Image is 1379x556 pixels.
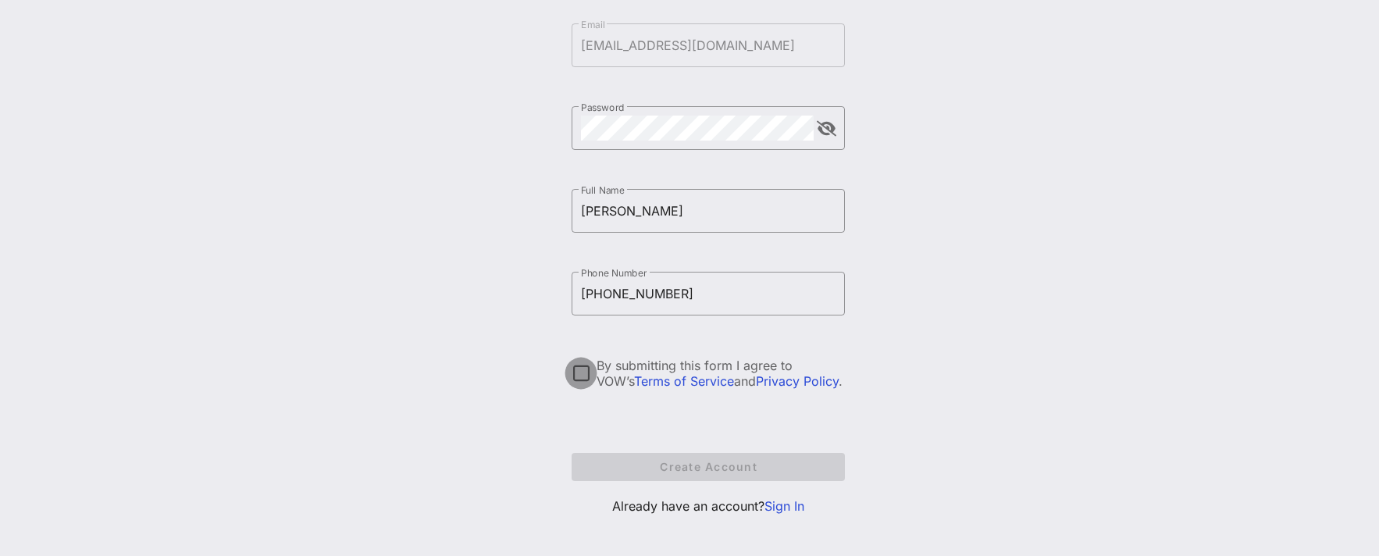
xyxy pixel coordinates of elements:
[581,102,625,113] label: Password
[581,19,605,30] label: Email
[756,373,839,389] a: Privacy Policy
[581,184,625,196] label: Full Name
[581,267,647,279] label: Phone Number
[817,121,836,137] button: append icon
[634,373,734,389] a: Terms of Service
[572,497,845,515] p: Already have an account?
[764,498,804,514] a: Sign In
[597,358,845,389] div: By submitting this form I agree to VOW’s and .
